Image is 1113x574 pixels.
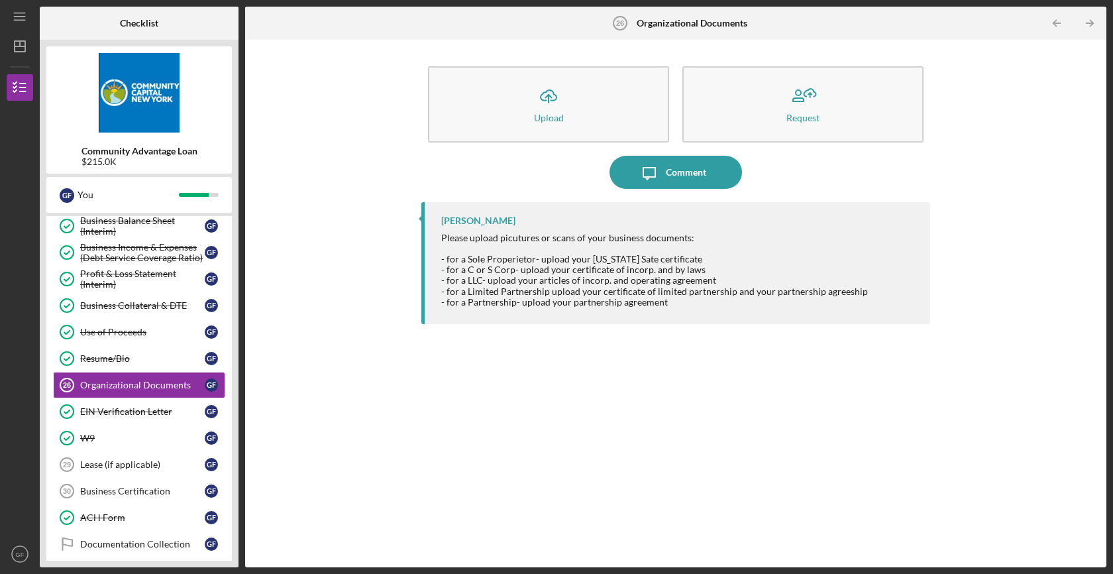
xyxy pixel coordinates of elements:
button: Request [682,66,924,143]
div: Business Collateral & DTE [80,300,205,311]
div: Organizational Documents [80,380,205,390]
div: G F [205,538,218,551]
div: Business Certification [80,486,205,496]
div: G F [205,431,218,445]
a: 29Lease (if applicable)GF [53,451,225,478]
div: Profit & Loss Statement (Interim) [80,268,205,290]
div: Upload [534,113,564,123]
div: G F [205,511,218,524]
a: Business Collateral & DTEGF [53,292,225,319]
div: G F [205,325,218,339]
div: Use of Proceeds [80,327,205,337]
div: G F [205,219,218,233]
div: G F [205,272,218,286]
div: Please upload picutures or scans of your business documents: - for a Sole Properietor- upload you... [441,233,868,308]
b: Checklist [120,18,158,29]
div: Lease (if applicable) [80,459,205,470]
a: EIN Verification LetterGF [53,398,225,425]
a: ACH FormGF [53,504,225,531]
a: 30Business CertificationGF [53,478,225,504]
div: Comment [666,156,706,189]
div: G F [60,188,74,203]
div: G F [205,405,218,418]
div: Resume/Bio [80,353,205,364]
div: G F [205,485,218,498]
a: Profit & Loss Statement (Interim)GF [53,266,225,292]
a: Documentation CollectionGF [53,531,225,557]
tspan: 30 [63,487,71,495]
div: Request [786,113,820,123]
b: Community Advantage Loan [81,146,197,156]
div: G F [205,378,218,392]
b: Organizational Documents [637,18,747,29]
div: [PERSON_NAME] [441,215,515,226]
img: Product logo [46,53,232,133]
tspan: 26 [616,19,624,27]
div: G F [205,458,218,471]
text: GF [15,551,24,558]
tspan: 26 [63,381,71,389]
div: You [78,184,179,206]
a: 26Organizational DocumentsGF [53,372,225,398]
div: G F [205,299,218,312]
tspan: 29 [63,461,71,469]
a: Resume/BioGF [53,345,225,372]
div: G F [205,352,218,365]
button: GF [7,541,33,567]
a: Business Balance Sheet (Interim)GF [53,213,225,239]
a: W9GF [53,425,225,451]
button: Upload [428,66,669,143]
div: G F [205,246,218,259]
div: EIN Verification Letter [80,406,205,417]
div: ACH Form [80,512,205,523]
a: Business Income & Expenses (Debt Service Coverage Ratio)GF [53,239,225,266]
a: Use of ProceedsGF [53,319,225,345]
div: $215.0K [81,156,197,167]
div: Business Income & Expenses (Debt Service Coverage Ratio) [80,242,205,263]
div: Documentation Collection [80,539,205,549]
button: Comment [609,156,742,189]
div: W9 [80,433,205,443]
div: Business Balance Sheet (Interim) [80,215,205,237]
